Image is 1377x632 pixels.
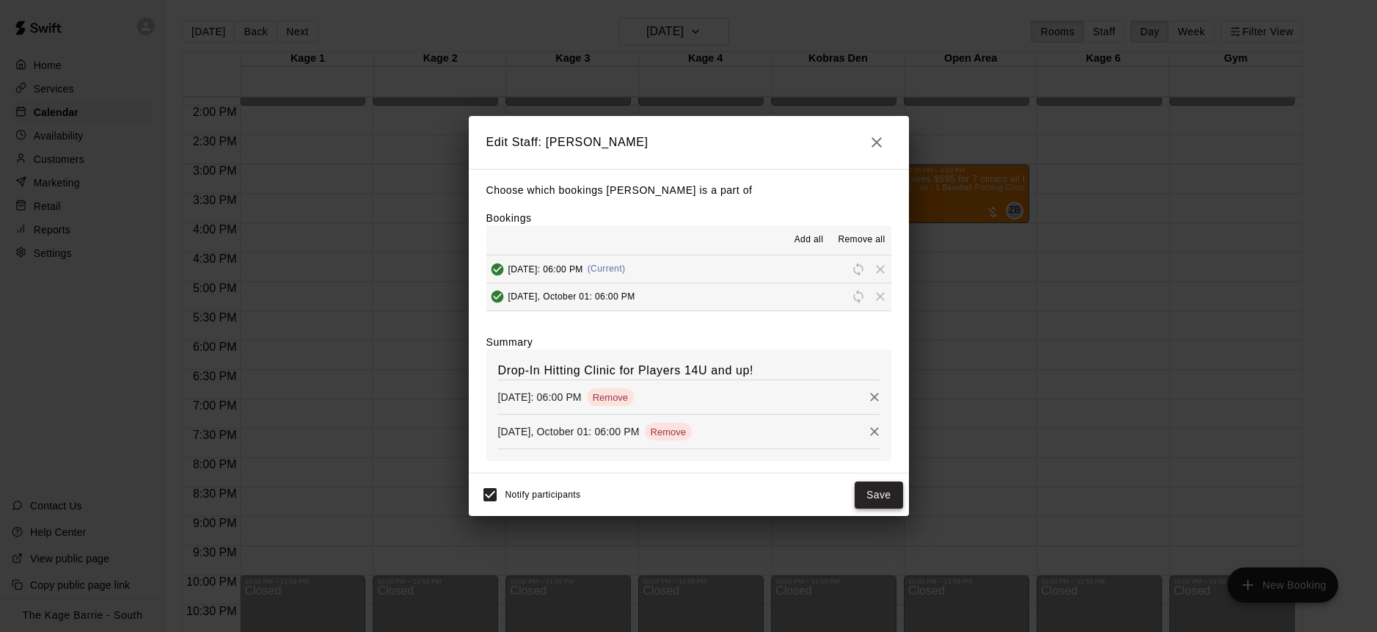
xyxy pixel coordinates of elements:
[486,255,891,283] button: Added[DATE]: 06:00 PM(Current)RescheduleRemove
[486,283,891,310] button: Added[DATE], October 01: 06:00 PMRescheduleRemove
[498,424,640,439] p: [DATE], October 01: 06:00 PM
[498,390,582,404] p: [DATE]: 06:00 PM
[863,421,885,443] button: Remove
[863,386,885,408] button: Remove
[847,291,869,302] span: Reschedule
[508,291,635,302] span: [DATE], October 01: 06:00 PM
[469,116,909,169] h2: Edit Staff: [PERSON_NAME]
[587,392,634,403] span: Remove
[869,291,891,302] span: Remove
[795,233,824,247] span: Add all
[486,258,508,280] button: Added
[486,212,532,224] label: Bookings
[505,490,581,501] span: Notify participants
[498,361,880,380] h6: Drop-In Hitting Clinic for Players 14U and up!
[869,263,891,274] span: Remove
[785,228,832,252] button: Add all
[838,233,885,247] span: Remove all
[588,264,626,274] span: (Current)
[855,482,903,509] button: Save
[486,335,533,349] label: Summary
[832,228,891,252] button: Remove all
[645,426,692,437] span: Remove
[508,264,583,274] span: [DATE]: 06:00 PM
[486,286,508,308] button: Added
[847,263,869,274] span: Reschedule
[486,181,891,200] p: Choose which bookings [PERSON_NAME] is a part of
